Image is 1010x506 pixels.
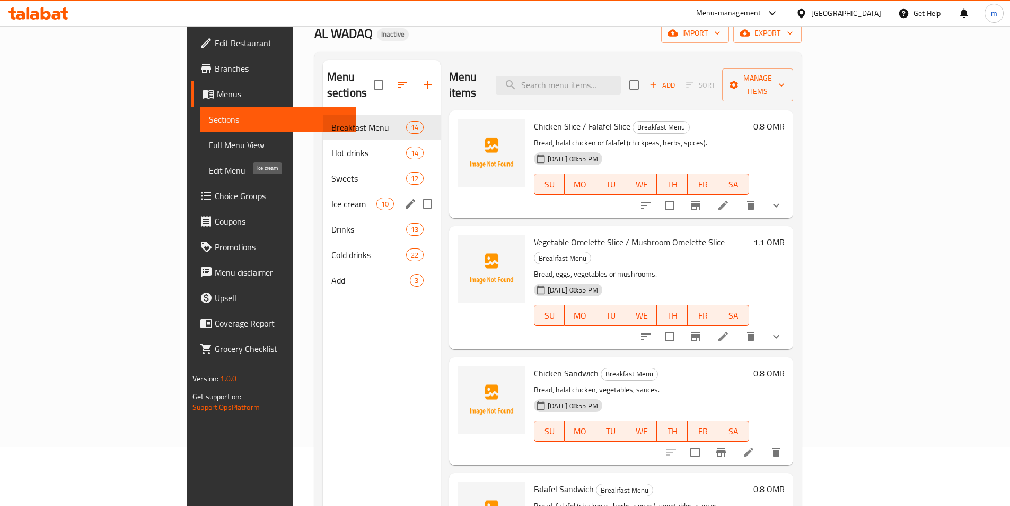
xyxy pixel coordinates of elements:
button: TH [657,421,688,442]
div: Drinks13 [323,217,441,242]
span: Vegetable Omelette Slice / Mushroom Omelette Slice [534,234,725,250]
span: 14 [407,123,423,133]
button: SU [534,174,565,195]
span: Breakfast Menu [633,121,689,133]
a: Edit menu item [742,446,755,459]
span: Coupons [215,215,347,228]
span: SU [539,177,561,192]
span: WE [630,308,653,323]
h2: Menu items [449,69,483,101]
button: delete [738,324,763,349]
span: SA [723,177,745,192]
input: search [496,76,621,95]
span: Sort sections [390,72,415,98]
button: show more [763,324,789,349]
span: SA [723,424,745,439]
button: TU [595,305,626,326]
button: WE [626,421,657,442]
span: Promotions [215,241,347,253]
span: 3 [410,276,423,286]
span: Upsell [215,291,347,304]
a: Edit Restaurant [191,30,356,56]
span: Breakfast Menu [601,368,657,380]
div: items [376,198,393,210]
span: Edit Menu [209,164,347,177]
div: Breakfast Menu [331,121,406,134]
div: Sweets [331,172,406,185]
span: [DATE] 08:55 PM [543,401,602,411]
span: Hot drinks [331,147,406,159]
button: WE [626,305,657,326]
span: export [742,27,793,40]
a: Menu disclaimer [191,260,356,285]
a: Promotions [191,234,356,260]
div: Breakfast Menu [601,368,658,381]
span: Menu disclaimer [215,266,347,279]
div: items [406,147,423,159]
nav: Menu sections [323,110,441,297]
a: Edit Menu [200,158,356,183]
svg: Show Choices [770,199,783,212]
span: WE [630,177,653,192]
button: export [733,23,802,43]
span: Cold drinks [331,248,406,261]
div: items [406,121,423,134]
span: FR [692,424,714,439]
a: Full Menu View [200,132,356,158]
div: Sweets12 [323,166,441,191]
p: Bread, halal chicken or falafel (chickpeas, herbs, spices). [534,136,749,150]
span: 1.0.0 [220,372,236,385]
button: sort-choices [633,193,658,218]
span: AL WADAQ [314,21,373,45]
span: Select to update [658,325,681,348]
span: FR [692,308,714,323]
span: Chicken Slice / Falafel Slice [534,118,630,134]
a: Sections [200,107,356,132]
div: Cold drinks22 [323,242,441,268]
span: TU [600,424,622,439]
button: delete [763,440,789,465]
button: SU [534,305,565,326]
span: Menus [217,88,347,100]
div: Add3 [323,268,441,293]
button: sort-choices [633,324,658,349]
span: SU [539,308,561,323]
span: Select to update [684,441,706,464]
div: [GEOGRAPHIC_DATA] [811,7,881,19]
span: 14 [407,148,423,158]
span: TH [661,177,683,192]
button: TH [657,174,688,195]
span: Add [648,79,677,91]
div: items [406,172,423,185]
div: Breakfast Menu [596,484,653,496]
img: Chicken Sandwich [458,366,525,434]
span: Add item [645,77,679,93]
div: items [410,274,423,287]
a: Coupons [191,209,356,234]
h6: 0.8 OMR [753,366,785,381]
a: Choice Groups [191,183,356,209]
span: Get support on: [192,390,241,404]
span: Grocery Checklist [215,342,347,355]
button: FR [688,305,718,326]
button: SA [718,421,749,442]
span: TU [600,177,622,192]
button: edit [402,196,418,212]
span: Breakfast Menu [534,252,591,264]
span: MO [569,424,591,439]
div: items [406,223,423,236]
div: Menu-management [696,7,761,20]
button: WE [626,174,657,195]
button: Branch-specific-item [683,193,708,218]
button: TH [657,305,688,326]
span: Edit Restaurant [215,37,347,49]
a: Branches [191,56,356,81]
span: SU [539,424,561,439]
button: Branch-specific-item [683,324,708,349]
button: MO [565,421,595,442]
img: Chicken Slice / Falafel Slice [458,119,525,187]
img: Vegetable Omelette Slice / Mushroom Omelette Slice [458,235,525,303]
h6: 0.8 OMR [753,119,785,134]
span: FR [692,177,714,192]
span: 10 [377,199,393,209]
